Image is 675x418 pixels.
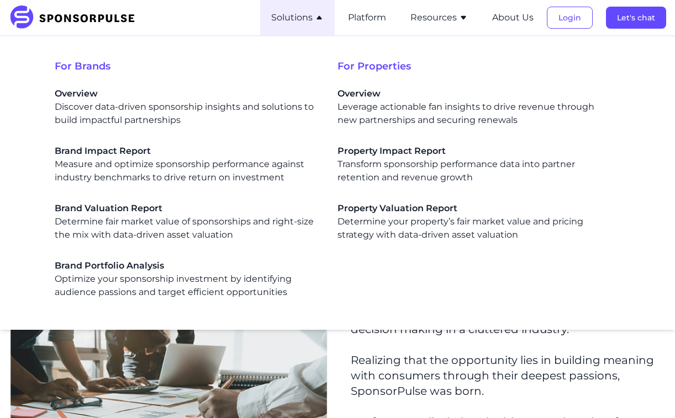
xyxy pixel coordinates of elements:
[337,202,603,242] a: Property Valuation ReportDetermine your property’s fair market value and pricing strategy with da...
[271,11,324,24] button: Solutions
[55,58,337,74] span: For Brands
[492,11,534,24] button: About Us
[492,13,534,23] a: About Us
[55,87,320,100] span: Overview
[337,87,603,127] a: OverviewLeverage actionable fan insights to drive revenue through new partnerships and securing r...
[55,259,320,299] div: Optimize your sponsorship investment by identifying audience passions and target efficient opport...
[55,202,320,242] div: Determine fair market value of sponsorships and right-size the mix with data-driven asset valuation
[55,144,320,184] div: Measure and optimize sponsorship performance against industry benchmarks to drive return on inves...
[337,202,603,242] div: Determine your property’s fair market value and pricing strategy with data-driven asset valuation
[547,7,593,29] button: Login
[337,144,603,158] span: Property Impact Report
[55,87,320,127] a: OverviewDiscover data-driven sponsorship insights and solutions to build impactful partnerships
[547,13,593,23] a: Login
[337,87,603,127] div: Leverage actionable fan insights to drive revenue through new partnerships and securing renewals
[337,144,603,184] a: Property Impact ReportTransform sponsorship performance data into partner retention and revenue g...
[337,144,603,184] div: Transform sponsorship performance data into partner retention and revenue growth
[55,202,320,215] span: Brand Valuation Report
[410,11,468,24] button: Resources
[55,87,320,127] div: Discover data-driven sponsorship insights and solutions to build impactful partnerships
[9,6,143,30] img: SponsorPulse
[55,144,320,184] a: Brand Impact ReportMeasure and optimize sponsorship performance against industry benchmarks to dr...
[348,11,386,24] button: Platform
[606,13,666,23] a: Let's chat
[55,144,320,158] span: Brand Impact Report
[55,202,320,242] a: Brand Valuation ReportDetermine fair market value of sponsorships and right-size the mix with dat...
[337,58,620,74] span: For Properties
[620,365,675,418] iframe: Chat Widget
[55,259,320,299] a: Brand Portfolio AnalysisOptimize your sponsorship investment by identifying audience passions and...
[337,87,603,100] span: Overview
[348,13,386,23] a: Platform
[337,202,603,215] span: Property Valuation Report
[55,259,320,272] span: Brand Portfolio Analysis
[606,7,666,29] button: Let's chat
